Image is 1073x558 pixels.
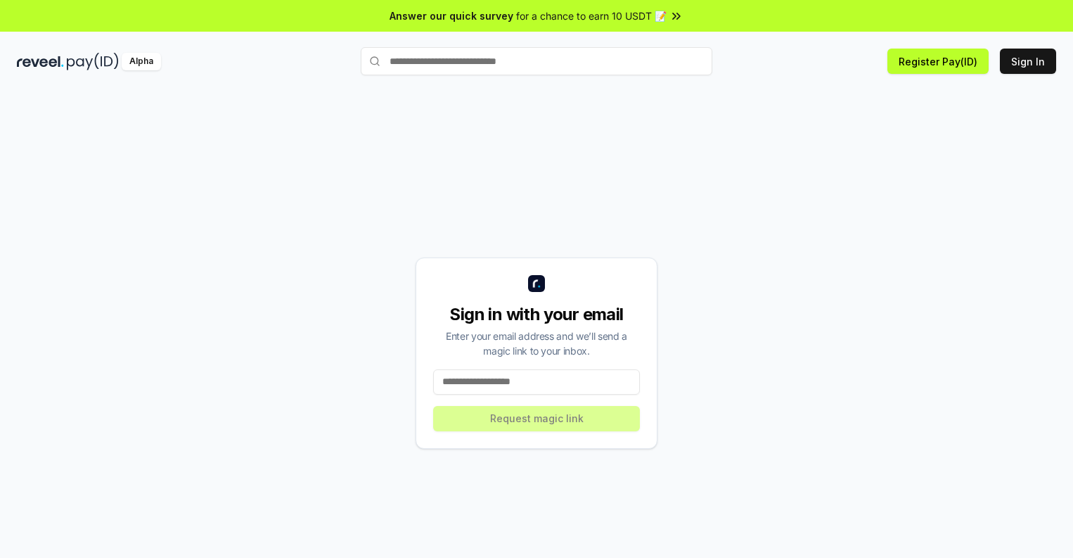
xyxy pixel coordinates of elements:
img: pay_id [67,53,119,70]
div: Alpha [122,53,161,70]
span: Answer our quick survey [390,8,513,23]
button: Register Pay(ID) [887,49,989,74]
div: Sign in with your email [433,303,640,326]
button: Sign In [1000,49,1056,74]
img: reveel_dark [17,53,64,70]
img: logo_small [528,275,545,292]
div: Enter your email address and we’ll send a magic link to your inbox. [433,329,640,358]
span: for a chance to earn 10 USDT 📝 [516,8,667,23]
